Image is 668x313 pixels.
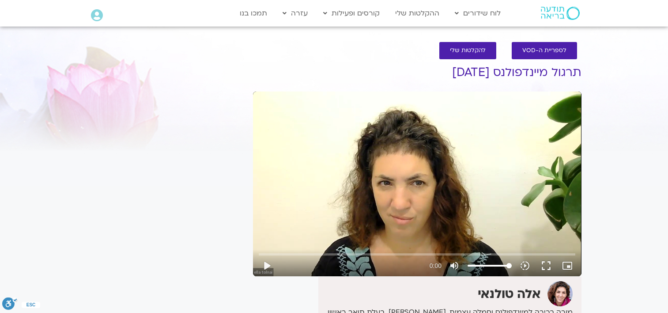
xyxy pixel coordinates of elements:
a: להקלטות שלי [439,42,496,59]
a: לוח שידורים [450,5,505,22]
span: לספריית ה-VOD [522,47,566,54]
img: אלה טולנאי [547,281,573,306]
a: תמכו בנו [235,5,272,22]
a: קורסים ופעילות [319,5,384,22]
span: להקלטות שלי [450,47,486,54]
a: לספריית ה-VOD [512,42,577,59]
h1: תרגול מיינדפולנס [DATE] [253,66,581,79]
strong: אלה טולנאי [478,286,541,302]
a: ההקלטות שלי [391,5,444,22]
a: עזרה [278,5,312,22]
img: תודעה בריאה [541,7,580,20]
